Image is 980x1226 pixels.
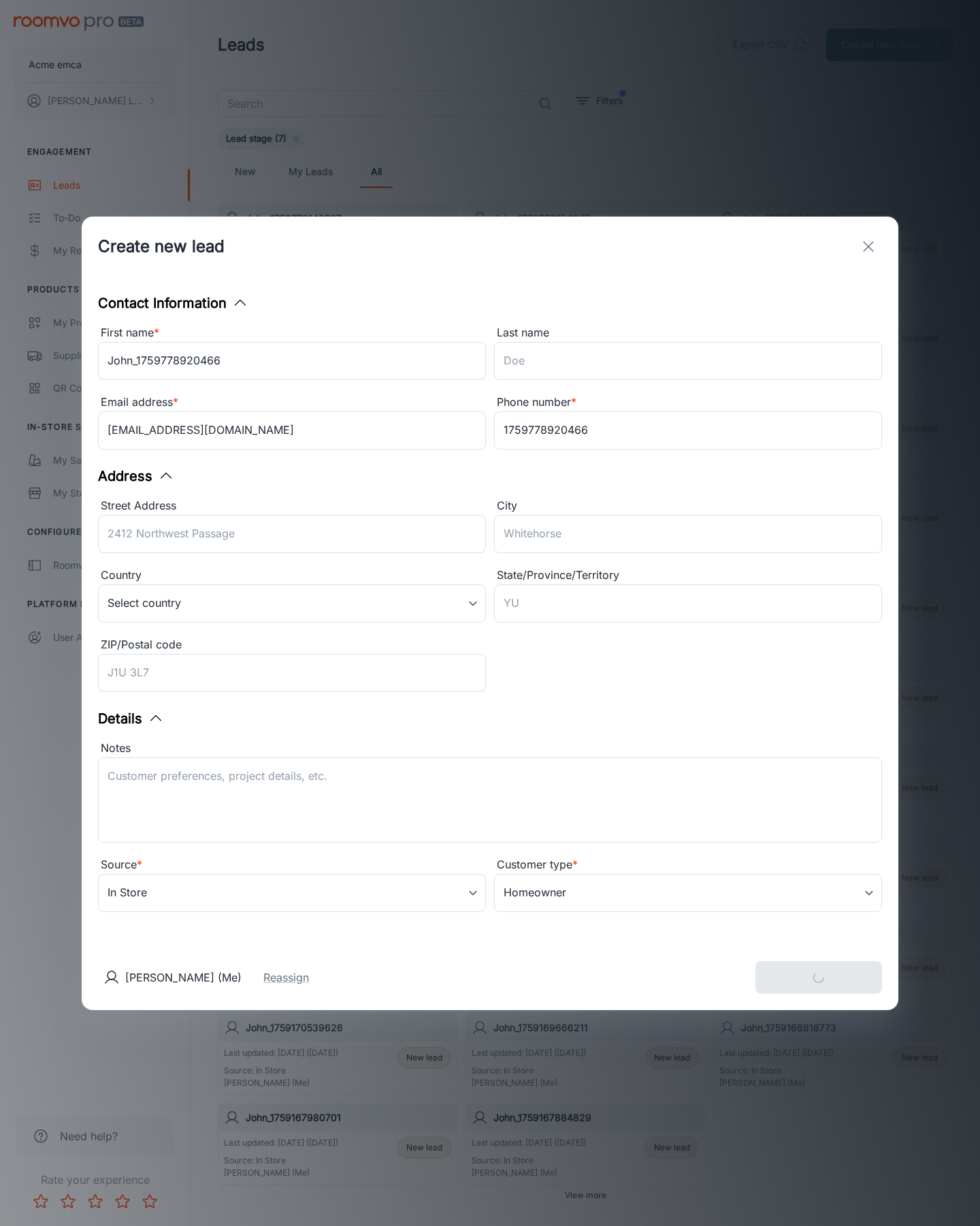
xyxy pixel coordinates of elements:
[98,234,225,259] h1: Create new lead
[98,342,486,380] input: John
[494,324,882,342] div: Last name
[98,411,486,450] input: myname@example.com
[98,466,174,486] button: Address
[98,654,486,692] input: J1U 3L7
[98,293,248,313] button: Contact Information
[494,584,882,623] input: YU
[98,874,486,912] div: In Store
[98,515,486,553] input: 2412 Northwest Passage
[494,497,882,515] div: City
[494,342,882,380] input: Doe
[98,394,486,411] div: Email address
[494,515,882,553] input: Whitehorse
[98,497,486,515] div: Street Address
[263,969,309,986] button: Reassign
[494,856,882,874] div: Customer type
[494,874,882,912] div: Homeowner
[98,567,486,584] div: Country
[98,324,486,342] div: First name
[98,584,486,623] div: Select country
[98,740,882,757] div: Notes
[98,856,486,874] div: Source
[494,394,882,411] div: Phone number
[855,233,882,260] button: exit
[125,969,242,986] p: [PERSON_NAME] (Me)
[494,411,882,450] input: +1 439-123-4567
[494,567,882,584] div: State/Province/Territory
[98,708,164,729] button: Details
[98,636,486,654] div: ZIP/Postal code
